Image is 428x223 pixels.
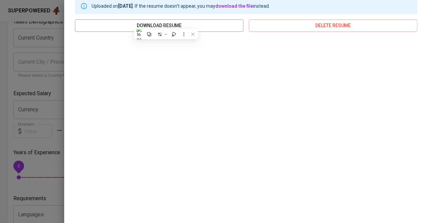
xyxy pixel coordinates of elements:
span: delete resume [254,21,412,30]
button: download resume [75,19,243,32]
button: delete resume [249,19,417,32]
span: download resume [80,21,238,30]
b: [DATE] [118,3,133,9]
a: download the file [215,3,253,9]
